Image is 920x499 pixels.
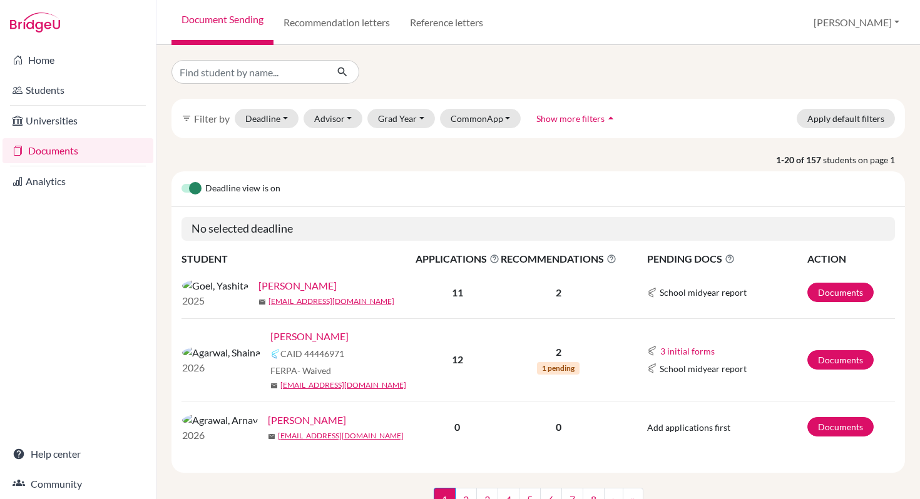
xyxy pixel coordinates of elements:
[235,109,299,128] button: Deadline
[807,251,895,267] th: ACTION
[647,346,657,356] img: Common App logo
[3,441,153,466] a: Help center
[501,420,616,435] p: 0
[171,60,327,84] input: Find student by name...
[660,286,747,299] span: School midyear report
[280,347,344,360] span: CAID 44446971
[297,365,331,376] span: - Waived
[258,298,266,306] span: mail
[440,109,521,128] button: CommonApp
[605,112,617,124] i: arrow_drop_up
[270,349,280,359] img: Common App logo
[537,362,580,375] span: 1 pending
[270,382,278,390] span: mail
[647,288,657,298] img: Common App logo
[280,380,406,391] a: [EMAIL_ADDRESS][DOMAIN_NAME]
[3,48,153,73] a: Home
[270,329,349,344] a: [PERSON_NAME]
[454,421,460,433] b: 0
[3,108,153,133] a: Universities
[304,109,363,128] button: Advisor
[3,471,153,496] a: Community
[367,109,435,128] button: Grad Year
[3,169,153,194] a: Analytics
[776,153,823,166] strong: 1-20 of 157
[258,278,337,293] a: [PERSON_NAME]
[181,113,192,123] i: filter_list
[501,285,616,300] p: 2
[182,278,248,293] img: Goel, Yashita
[194,113,230,124] span: Filter by
[647,422,730,433] span: Add applications first
[797,109,895,128] button: Apply default filters
[3,78,153,103] a: Students
[807,283,874,302] a: Documents
[823,153,905,166] span: students on page 1
[270,364,331,377] span: FERPA
[182,360,260,375] p: 2026
[278,430,404,441] a: [EMAIL_ADDRESS][DOMAIN_NAME]
[182,293,248,308] p: 2025
[416,251,499,266] span: APPLICATIONS
[501,251,616,266] span: RECOMMENDATIONS
[181,251,415,267] th: STUDENT
[807,350,874,370] a: Documents
[452,353,463,365] b: 12
[3,138,153,163] a: Documents
[526,109,628,128] button: Show more filtersarrow_drop_up
[181,217,895,241] h5: No selected deadline
[660,362,747,375] span: School midyear report
[268,413,346,428] a: [PERSON_NAME]
[647,363,657,373] img: Common App logo
[10,13,60,33] img: Bridge-U
[501,345,616,360] p: 2
[808,11,905,34] button: [PERSON_NAME]
[647,251,807,266] span: PENDING DOCS
[807,417,874,436] a: Documents
[182,428,258,443] p: 2026
[660,344,715,358] button: 3 initial forms
[205,181,280,196] span: Deadline view is on
[452,286,463,298] b: 11
[268,296,394,307] a: [EMAIL_ADDRESS][DOMAIN_NAME]
[182,413,258,428] img: Agrawal, Arnav
[182,345,260,360] img: Agarwal, Shaina
[536,113,605,124] span: Show more filters
[268,433,275,440] span: mail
